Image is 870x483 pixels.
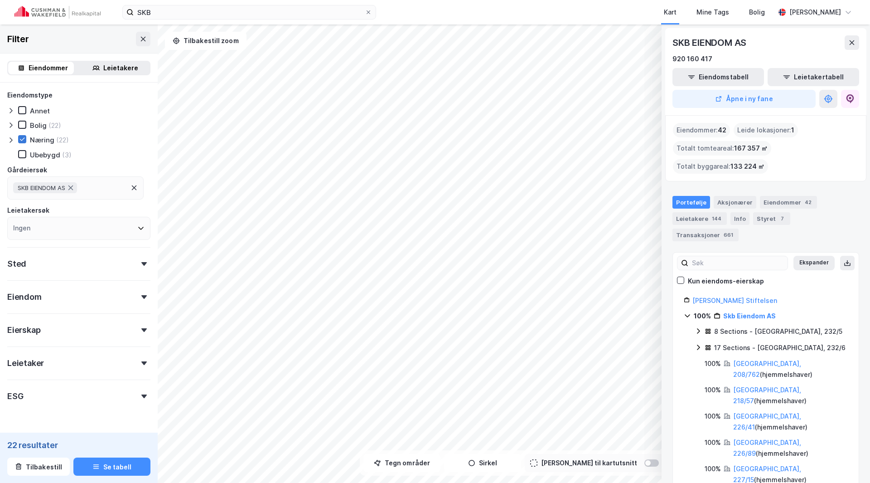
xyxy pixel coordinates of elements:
[753,212,790,225] div: Styret
[733,385,848,406] div: ( hjemmelshaver )
[733,412,801,431] a: [GEOGRAPHIC_DATA], 226/41
[793,256,835,270] button: Ekspander
[730,161,764,172] span: 133 224 ㎡
[688,276,764,287] div: Kun eiendoms-eierskap
[672,35,748,50] div: SKB EIENDOM AS
[664,7,677,18] div: Kart
[30,121,47,130] div: Bolig
[103,63,138,73] div: Leietakere
[705,463,721,474] div: 100%
[29,63,68,73] div: Eiendommer
[7,32,29,46] div: Filter
[760,196,817,209] div: Eiendommer
[30,151,60,159] div: Ubebygd
[714,342,846,353] div: 17 Sections - [GEOGRAPHIC_DATA], 232/6
[672,212,727,225] div: Leietakere
[714,196,756,209] div: Aksjonærer
[825,439,870,483] div: Kontrollprogram for chat
[7,165,47,176] div: Gårdeiersøk
[730,212,749,225] div: Info
[14,6,101,19] img: cushman-wakefield-realkapital-logo.202ea83816669bd177139c58696a8fa1.svg
[673,141,771,156] div: Totalt tomteareal :
[734,143,768,154] span: 167 357 ㎡
[733,439,801,457] a: [GEOGRAPHIC_DATA], 226/89
[733,437,848,459] div: ( hjemmelshaver )
[672,196,710,209] div: Portefølje
[789,7,841,18] div: [PERSON_NAME]
[718,125,726,136] span: 42
[705,358,721,369] div: 100%
[7,391,23,402] div: ESG
[733,360,801,378] a: [GEOGRAPHIC_DATA], 208/762
[672,90,816,108] button: Åpne i ny fane
[13,223,30,234] div: Ingen
[672,54,712,64] div: 920 160 417
[7,90,53,101] div: Eiendomstype
[672,229,739,241] div: Transaksjoner
[733,411,848,433] div: ( hjemmelshaver )
[722,230,735,239] div: 661
[791,125,794,136] span: 1
[749,7,765,18] div: Bolig
[778,214,787,223] div: 7
[688,256,788,270] input: Søk
[165,32,246,50] button: Tilbakestill zoom
[541,458,637,468] div: [PERSON_NAME] til kartutsnitt
[714,326,842,337] div: 8 Sections - [GEOGRAPHIC_DATA], 232/5
[444,454,521,472] button: Sirkel
[696,7,729,18] div: Mine Tags
[7,458,70,476] button: Tilbakestill
[30,136,54,144] div: Næring
[694,311,711,322] div: 100%
[48,121,61,130] div: (22)
[710,214,723,223] div: 144
[134,5,365,19] input: Søk på adresse, matrikkel, gårdeiere, leietakere eller personer
[803,198,813,207] div: 42
[62,151,72,159] div: (3)
[7,292,42,302] div: Eiendom
[733,358,848,380] div: ( hjemmelshaver )
[672,68,764,86] button: Eiendomstabell
[825,439,870,483] iframe: Chat Widget
[7,439,150,450] div: 22 resultater
[7,205,49,216] div: Leietakersøk
[723,312,776,320] a: Skb Eiendom AS
[705,411,721,422] div: 100%
[73,458,150,476] button: Se tabell
[673,159,768,174] div: Totalt byggareal :
[363,454,440,472] button: Tegn områder
[56,136,69,144] div: (22)
[734,123,798,137] div: Leide lokasjoner :
[7,259,26,269] div: Sted
[7,325,40,336] div: Eierskap
[768,68,859,86] button: Leietakertabell
[705,437,721,448] div: 100%
[7,358,44,369] div: Leietaker
[673,123,730,137] div: Eiendommer :
[705,385,721,395] div: 100%
[692,297,777,304] a: [PERSON_NAME] Stiftelsen
[733,386,801,405] a: [GEOGRAPHIC_DATA], 218/57
[30,107,50,115] div: Annet
[18,184,65,191] span: SKB EIENDOM AS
